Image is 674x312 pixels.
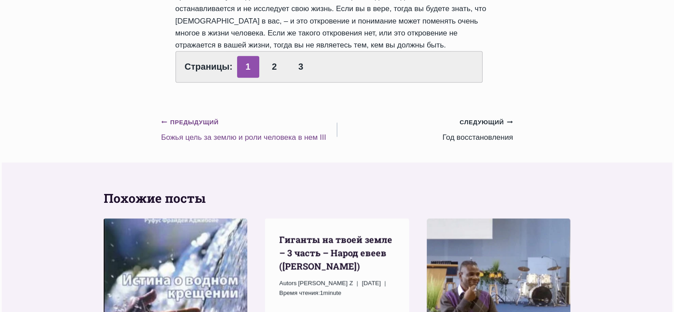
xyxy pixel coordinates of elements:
[161,116,513,144] nav: Записи
[263,56,285,78] a: 2
[362,278,381,288] time: [DATE]
[337,116,513,144] a: СледующийГод восстановления
[279,278,296,288] span: Autors
[323,289,341,296] span: minute
[298,280,353,286] span: [PERSON_NAME] Z
[161,116,337,144] a: ПредыдущийБожья цель за землю и роли человека в нем III
[290,56,312,78] a: 3
[237,56,259,78] span: 1
[161,118,219,127] small: Предыдущий
[104,189,571,208] h2: Похожие посты
[279,233,392,272] a: Гиганты на твоей земле – 3 часть – Народ евеев ([PERSON_NAME])
[175,51,483,83] div: Страницы:
[279,288,341,298] span: 1
[460,118,513,127] small: Следующий
[279,289,320,296] span: Время чтения:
